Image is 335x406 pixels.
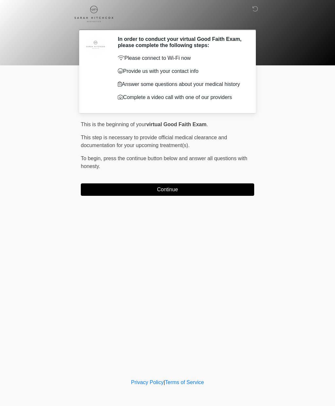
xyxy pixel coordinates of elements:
a: | [164,380,165,385]
span: This step is necessary to provide official medical clearance and documentation for your upcoming ... [81,135,227,148]
p: Complete a video call with one of our providers [118,93,244,101]
a: Privacy Policy [131,380,164,385]
img: Agent Avatar [86,36,105,56]
h2: In order to conduct your virtual Good Faith Exam, please complete the following steps: [118,36,244,48]
a: Terms of Service [165,380,204,385]
p: Please connect to Wi-Fi now [118,54,244,62]
img: Sarah Hitchcox Aesthetics Logo [74,5,114,22]
span: . [206,122,208,127]
p: Provide us with your contact info [118,67,244,75]
button: Continue [81,183,254,196]
span: press the continue button below and answer all questions with honesty. [81,156,247,169]
p: Answer some questions about your medical history [118,80,244,88]
span: This is the beginning of your [81,122,146,127]
strong: virtual Good Faith Exam [146,122,206,127]
span: To begin, [81,156,103,161]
